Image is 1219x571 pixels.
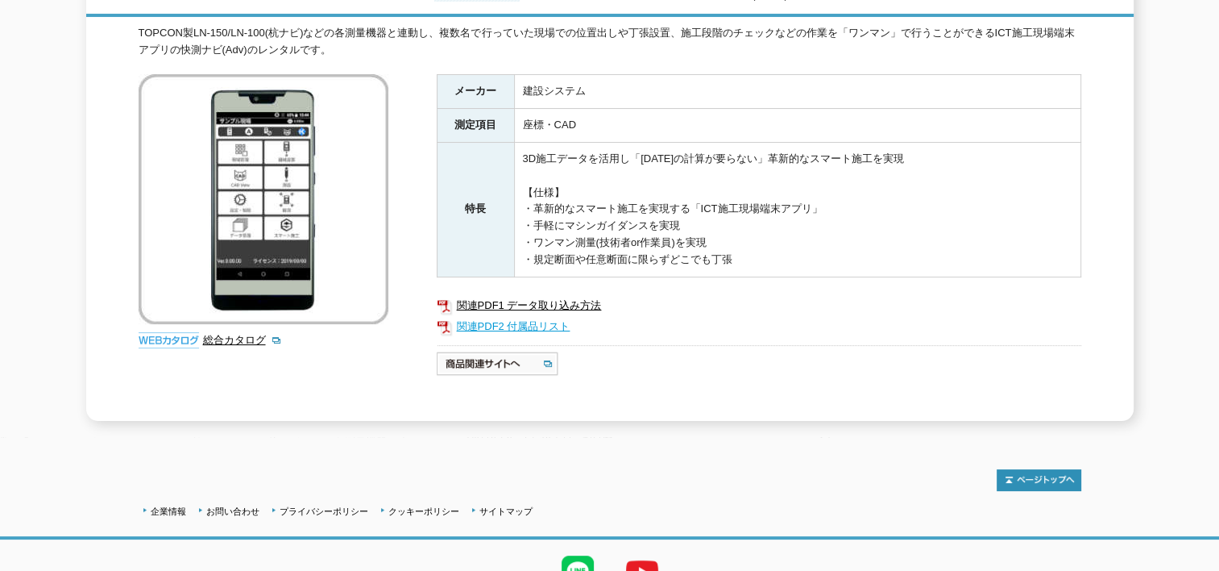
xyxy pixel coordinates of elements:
div: TOPCON製LN-150/LN-100(杭ナビ)などの各測量機器と連動し、複数名で行っていた現場での位置出しや丁張設置、施工段階のチェックなどの作業を「ワンマン」で行うことができるICT施工現... [139,25,1081,59]
img: webカタログ [139,332,199,348]
a: 関連PDF1 データ取り込み方法 [437,295,1081,316]
a: 関連PDF2 付属品リスト [437,316,1081,337]
th: 測定項目 [437,109,514,143]
a: お問い合わせ [206,506,259,516]
a: 企業情報 [151,506,186,516]
a: プライバシーポリシー [280,506,368,516]
img: 商品関連サイトへ [437,351,560,377]
td: 座標・CAD [514,109,1080,143]
a: サイトマップ [479,506,533,516]
td: 建設システム [514,75,1080,109]
th: メーカー [437,75,514,109]
a: クッキーポリシー [388,506,459,516]
img: トップページへ [997,469,1081,491]
th: 特長 [437,143,514,277]
td: 3D施工データを活用し「[DATE]の計算が要らない」革新的なスマート施工を実現 【仕様】 ・革新的なスマート施工を実現する「ICT施工現場端末アプリ」 ・手軽にマシンガイダンスを実現 ・ワンマ... [514,143,1080,277]
img: ICT施工現場端末アプリ 快測ナビ(Adv) [139,74,388,324]
a: 総合カタログ [203,334,282,346]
